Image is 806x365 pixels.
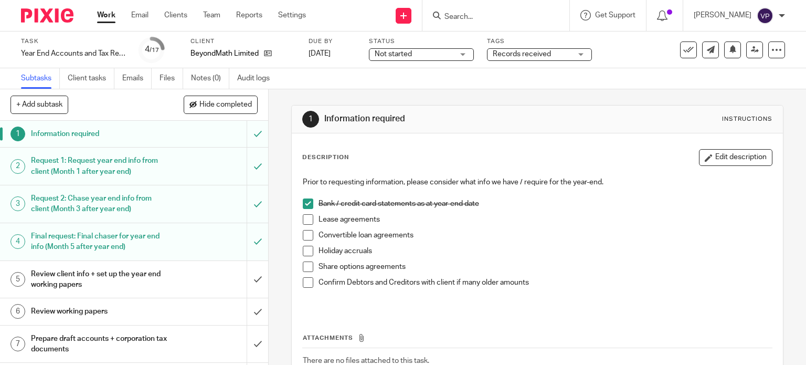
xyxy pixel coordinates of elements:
[10,304,25,319] div: 6
[10,272,25,287] div: 5
[31,191,168,217] h1: Request 2: Chase year end info from client (Month 3 after year end)
[31,266,168,293] h1: Review client info + set up the year end working papers
[319,246,772,256] p: Holiday accruals
[10,96,68,113] button: + Add subtask
[694,10,751,20] p: [PERSON_NAME]
[10,127,25,141] div: 1
[319,277,772,288] p: Confirm Debtors and Creditors with client if many older amounts
[375,50,412,58] span: Not started
[319,214,772,225] p: Lease agreements
[443,13,538,22] input: Search
[21,68,60,89] a: Subtasks
[31,228,168,255] h1: Final request: Final chaser for year end info (Month 5 after year end)
[199,101,252,109] span: Hide completed
[21,48,126,59] div: Year End Accounts and Tax Return
[303,335,353,341] span: Attachments
[237,68,278,89] a: Audit logs
[184,96,258,113] button: Hide completed
[164,10,187,20] a: Clients
[150,47,159,53] small: /17
[722,115,772,123] div: Instructions
[319,199,772,209] p: Bank / credit card statements as at year-end date
[309,50,331,57] span: [DATE]
[131,10,149,20] a: Email
[487,37,592,46] label: Tags
[97,10,115,20] a: Work
[309,37,356,46] label: Due by
[122,68,152,89] a: Emails
[278,10,306,20] a: Settings
[68,68,114,89] a: Client tasks
[190,48,259,59] p: BeyondMath Limited
[757,7,773,24] img: svg%3E
[31,126,168,142] h1: Information required
[10,196,25,211] div: 3
[31,153,168,180] h1: Request 1: Request year end info from client (Month 1 after year end)
[324,113,559,124] h1: Information required
[31,331,168,358] h1: Prepare draft accounts + corporation tax documents
[191,68,229,89] a: Notes (0)
[302,153,349,162] p: Description
[493,50,551,58] span: Records received
[160,68,183,89] a: Files
[145,44,159,56] div: 4
[190,37,295,46] label: Client
[303,357,429,364] span: There are no files attached to this task.
[302,111,319,128] div: 1
[319,262,772,272] p: Share options agreements
[699,149,772,166] button: Edit description
[369,37,474,46] label: Status
[595,12,635,19] span: Get Support
[236,10,262,20] a: Reports
[31,304,168,319] h1: Review working papers
[10,234,25,249] div: 4
[10,159,25,174] div: 2
[21,8,73,23] img: Pixie
[319,230,772,241] p: Convertible loan agreements
[10,337,25,351] div: 7
[203,10,220,20] a: Team
[303,177,772,187] p: Prior to requesting information, please consider what info we have / require for the year-end.
[21,37,126,46] label: Task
